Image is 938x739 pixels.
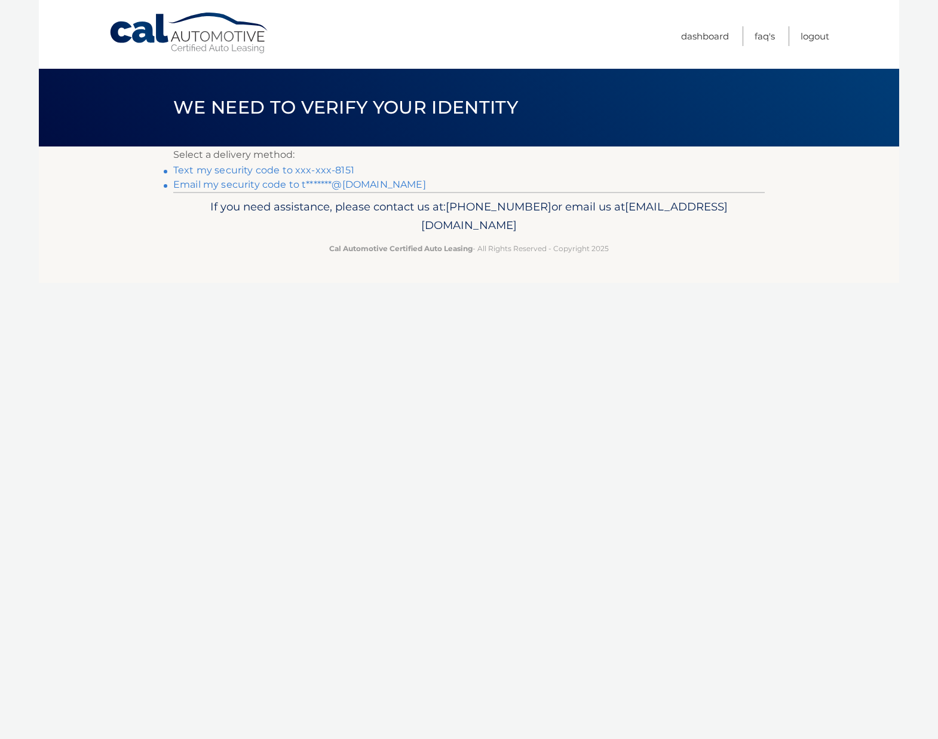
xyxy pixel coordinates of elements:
[173,179,426,190] a: Email my security code to t*******@[DOMAIN_NAME]
[181,197,757,236] p: If you need assistance, please contact us at: or email us at
[173,146,765,163] p: Select a delivery method:
[755,26,775,46] a: FAQ's
[446,200,551,213] span: [PHONE_NUMBER]
[329,244,473,253] strong: Cal Automotive Certified Auto Leasing
[181,242,757,255] p: - All Rights Reserved - Copyright 2025
[801,26,829,46] a: Logout
[109,12,270,54] a: Cal Automotive
[173,164,354,176] a: Text my security code to xxx-xxx-8151
[173,96,518,118] span: We need to verify your identity
[681,26,729,46] a: Dashboard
